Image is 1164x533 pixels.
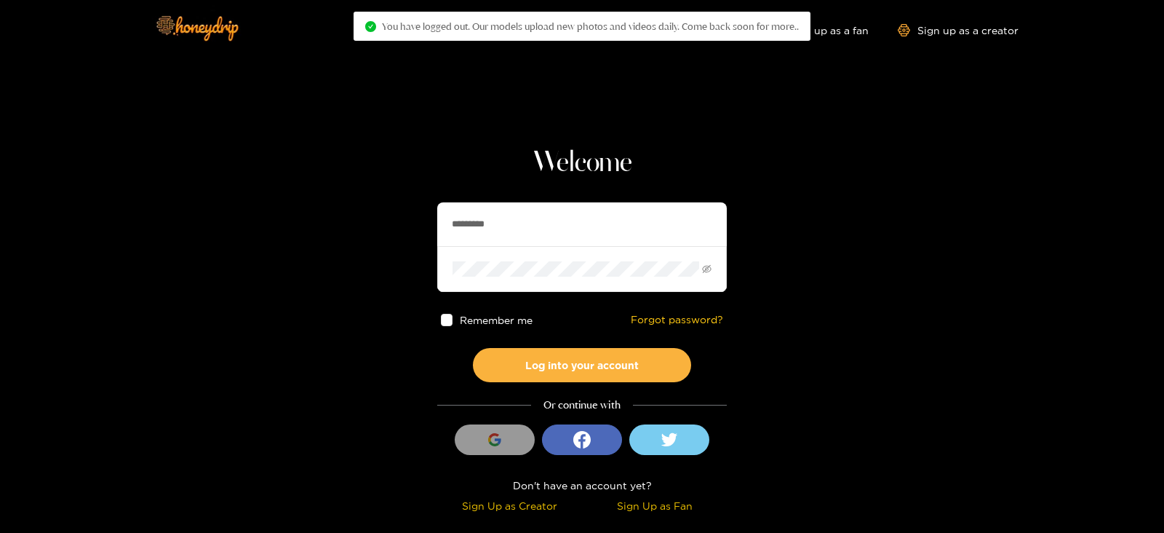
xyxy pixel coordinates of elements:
[441,497,578,514] div: Sign Up as Creator
[631,314,723,326] a: Forgot password?
[437,146,727,181] h1: Welcome
[586,497,723,514] div: Sign Up as Fan
[382,20,799,32] span: You have logged out. Our models upload new photos and videos daily. Come back soon for more..
[365,21,376,32] span: check-circle
[437,397,727,414] div: Or continue with
[461,315,533,325] span: Remember me
[702,264,711,274] span: eye-invisible
[898,24,1018,36] a: Sign up as a creator
[437,477,727,494] div: Don't have an account yet?
[473,348,691,382] button: Log into your account
[769,24,869,36] a: Sign up as a fan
